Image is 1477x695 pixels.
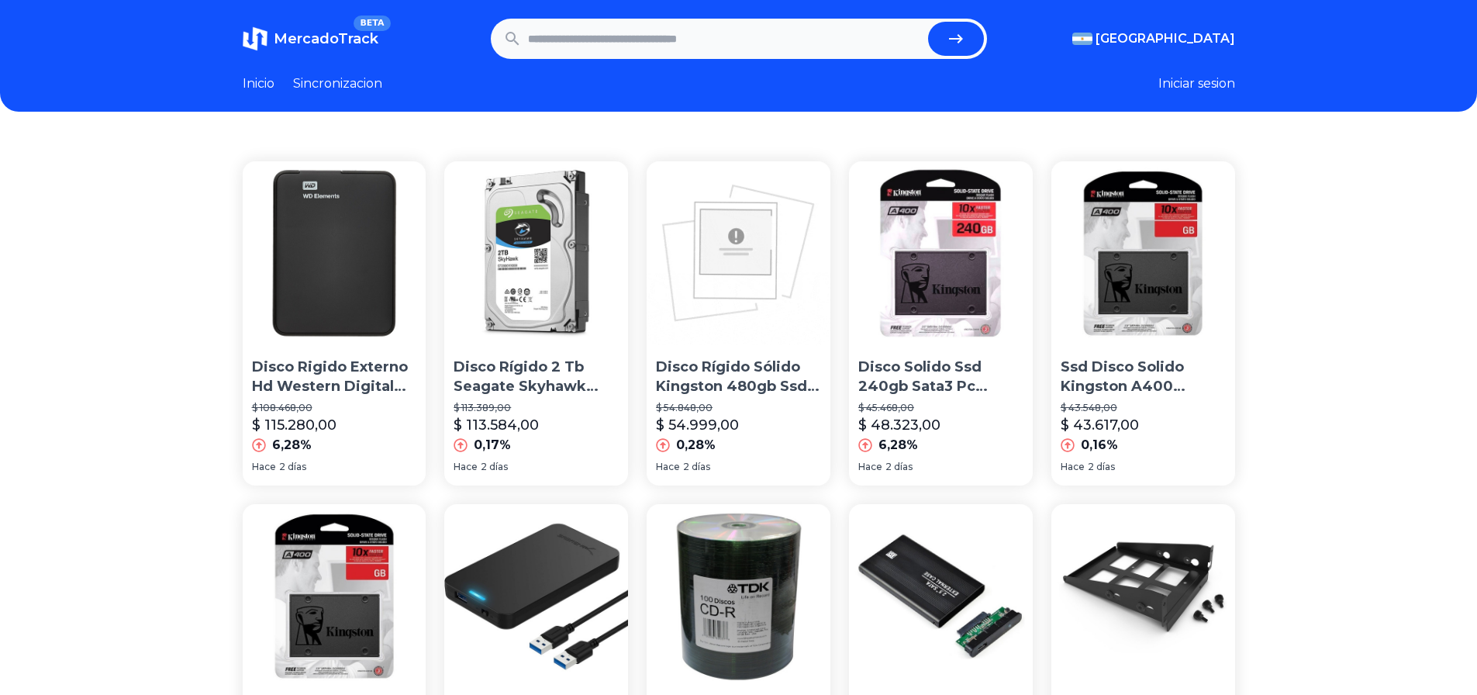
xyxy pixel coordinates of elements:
a: MercadoTrackBETA [243,26,378,51]
span: 2 días [1088,461,1115,473]
p: Disco Rigido Externo Hd Western Digital 1tb Usb 3.0 Win/mac [252,358,417,396]
p: 6,28% [272,436,312,455]
span: 2 días [683,461,710,473]
a: Disco Rigido Externo Hd Western Digital 1tb Usb 3.0 Win/macDisco Rigido Externo Hd Western Digita... [243,161,426,486]
span: Hace [1061,461,1085,473]
img: Argentina [1072,33,1092,45]
span: BETA [354,16,390,31]
img: Disco Solido Ssd 240gb Sata3 Pc Notebook Mac [849,161,1033,345]
p: 0,17% [474,436,511,455]
p: $ 108.468,00 [252,402,417,414]
a: Disco Rígido Sólido Kingston 480gb Ssd Now A400 Sata3 2.5Disco Rígido Sólido Kingston 480gb Ssd N... [647,161,830,486]
span: 2 días [481,461,508,473]
p: $ 48.323,00 [858,414,940,436]
a: Disco Solido Ssd 240gb Sata3 Pc Notebook MacDisco Solido Ssd 240gb Sata3 Pc Notebook Mac$ 45.468,... [849,161,1033,486]
img: Disco Rígido 2 Tb Seagate Skyhawk Simil Purple Wd Dvr Cct [444,161,628,345]
p: 0,16% [1081,436,1118,455]
span: Hace [454,461,478,473]
p: $ 54.848,00 [656,402,821,414]
p: $ 115.280,00 [252,414,336,436]
img: Docking Para Disco Rigido - Sabrent - 2.5 - Usb 3.0 Hdd/ssd [444,504,628,688]
p: 0,28% [676,436,716,455]
span: Hace [252,461,276,473]
span: [GEOGRAPHIC_DATA] [1096,29,1235,48]
img: Disco Rigido Externo Hd Western Digital 1tb Usb 3.0 Win/mac [243,161,426,345]
p: $ 45.468,00 [858,402,1023,414]
img: MercadoTrack [243,26,267,51]
span: Hace [656,461,680,473]
span: 2 días [279,461,306,473]
p: Ssd Disco Solido Kingston A400 240gb Pc Gamer Sata 3 [1061,358,1226,396]
p: Disco Rígido 2 Tb Seagate Skyhawk Simil Purple Wd Dvr Cct [454,358,619,396]
button: Iniciar sesion [1158,74,1235,93]
p: $ 43.548,00 [1061,402,1226,414]
p: Disco Solido Ssd 240gb Sata3 Pc Notebook Mac [858,358,1023,396]
p: $ 54.999,00 [656,414,739,436]
p: $ 43.617,00 [1061,414,1139,436]
p: 6,28% [878,436,918,455]
a: Sincronizacion [293,74,382,93]
p: $ 113.389,00 [454,402,619,414]
a: Disco Rígido 2 Tb Seagate Skyhawk Simil Purple Wd Dvr CctDisco Rígido 2 Tb Seagate Skyhawk Simil ... [444,161,628,486]
img: Ssd Disco Solido Kingston A400 240gb Pc Gamer Sata 3 [1051,161,1235,345]
button: [GEOGRAPHIC_DATA] [1072,29,1235,48]
img: Phanteks Soporte Hdd Modular Para Disco 3.5 - 2.5 Metálico [1051,504,1235,688]
img: Cofre Case Usb 2.0 Disco Rígido Hd 2.5 Sata De Notebook [849,504,1033,688]
span: Hace [858,461,882,473]
img: Cd Virgen Tdk Estampad,700mb 80 Minutos Bulk X100,avellaneda [647,504,830,688]
a: Ssd Disco Solido Kingston A400 240gb Pc Gamer Sata 3Ssd Disco Solido Kingston A400 240gb Pc Gamer... [1051,161,1235,486]
span: MercadoTrack [274,30,378,47]
a: Inicio [243,74,274,93]
p: Disco Rígido Sólido Kingston 480gb Ssd Now A400 Sata3 2.5 [656,358,821,396]
span: 2 días [885,461,913,473]
img: Disco Rígido Sólido Kingston 480gb Ssd Now A400 Sata3 2.5 [647,161,830,345]
img: Ssd Disco Solido Kingston A400 240gb Sata 3 Simil Uv400 [243,504,426,688]
p: $ 113.584,00 [454,414,539,436]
